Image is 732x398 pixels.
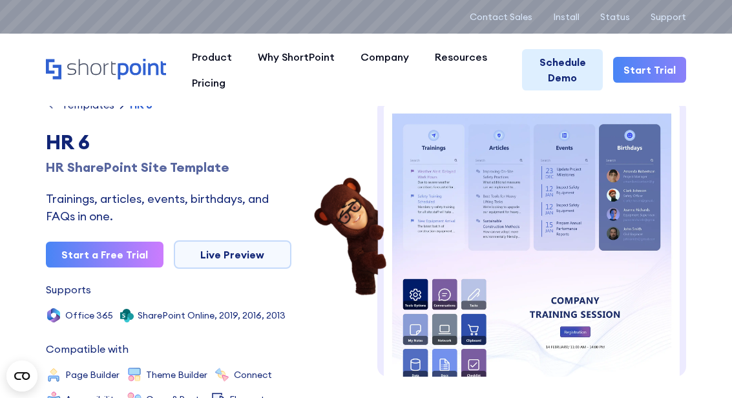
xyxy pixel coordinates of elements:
[234,370,272,379] div: Connect
[174,240,291,269] a: Live Preview
[348,44,422,70] a: Company
[179,70,238,96] a: Pricing
[6,361,37,392] button: Open CMP widget
[522,49,603,90] a: Schedule Demo
[46,59,166,81] a: Home
[600,12,630,22] a: Status
[245,44,348,70] a: Why ShortPoint
[65,370,120,379] div: Page Builder
[667,336,732,398] iframe: Chat Widget
[61,99,114,110] div: Templates
[46,344,129,354] div: Compatible with
[192,49,232,65] div: Product
[179,44,245,70] a: Product
[192,75,225,90] div: Pricing
[258,49,335,65] div: Why ShortPoint
[46,190,291,225] div: Trainings, articles, events, birthdays, and FAQs in one.
[65,311,113,320] div: Office 365
[46,284,91,295] div: Supports
[46,158,291,177] div: HR SharePoint Site Template
[553,12,580,22] a: Install
[422,44,500,70] a: Resources
[130,99,152,110] div: HR 6
[146,370,207,379] div: Theme Builder
[138,311,286,320] div: SharePoint Online, 2019, 2016, 2013
[435,49,487,65] div: Resources
[651,12,686,22] a: Support
[46,127,291,158] div: HR 6
[46,242,163,267] a: Start a Free Trial
[613,57,686,83] a: Start Trial
[470,12,532,22] a: Contact Sales
[361,49,409,65] div: Company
